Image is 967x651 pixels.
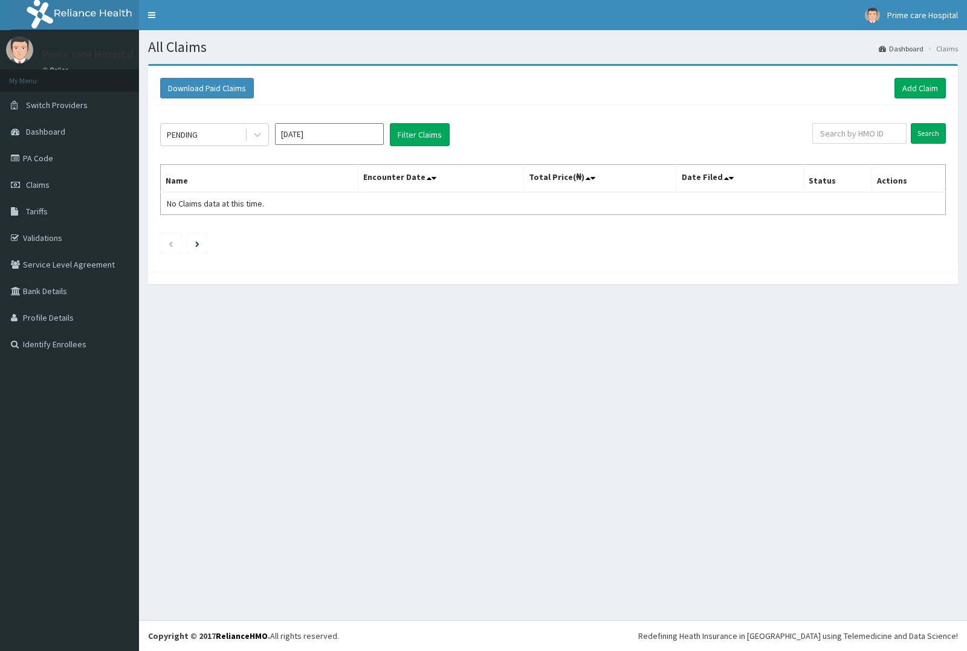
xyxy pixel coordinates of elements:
[879,43,923,54] a: Dashboard
[865,8,880,23] img: User Image
[148,39,958,55] h1: All Claims
[168,238,173,249] a: Previous page
[42,66,71,74] a: Online
[894,78,946,98] a: Add Claim
[677,165,804,193] th: Date Filed
[638,630,958,642] div: Redefining Heath Insurance in [GEOGRAPHIC_DATA] using Telemedicine and Data Science!
[523,165,676,193] th: Total Price(₦)
[358,165,523,193] th: Encounter Date
[26,126,65,137] span: Dashboard
[911,123,946,144] input: Search
[6,36,33,63] img: User Image
[167,129,198,141] div: PENDING
[167,198,264,209] span: No Claims data at this time.
[139,620,967,651] footer: All rights reserved.
[160,78,254,98] button: Download Paid Claims
[195,238,199,249] a: Next page
[872,165,945,193] th: Actions
[275,123,384,145] input: Select Month and Year
[803,165,872,193] th: Status
[925,43,958,54] li: Claims
[42,49,134,60] p: Prime care Hospital
[26,100,88,111] span: Switch Providers
[26,206,48,217] span: Tariffs
[161,165,358,193] th: Name
[148,630,270,641] strong: Copyright © 2017 .
[812,123,907,144] input: Search by HMO ID
[216,630,268,641] a: RelianceHMO
[887,10,958,21] span: Prime care Hospital
[26,179,50,190] span: Claims
[390,123,450,146] button: Filter Claims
